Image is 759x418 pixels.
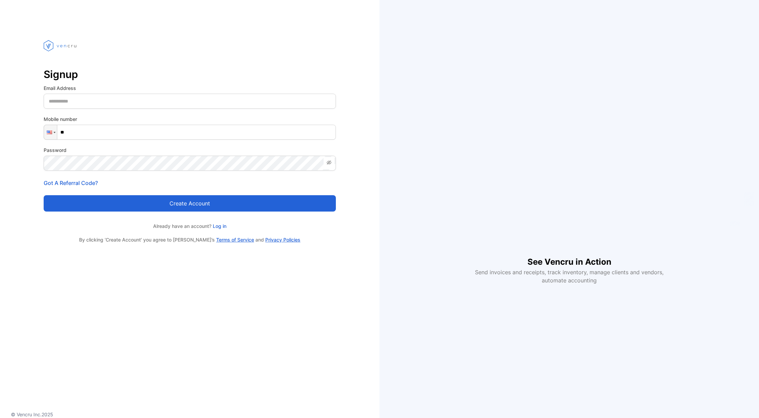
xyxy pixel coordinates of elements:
label: Email Address [44,84,336,92]
img: vencru logo [44,27,78,64]
a: Privacy Policies [265,237,300,243]
label: Mobile number [44,115,336,123]
p: By clicking ‘Create Account’ you agree to [PERSON_NAME]’s and [44,236,336,243]
div: United States: + 1 [44,125,57,139]
a: Log in [211,223,226,229]
p: Send invoices and receipts, track inventory, manage clients and vendors, automate accounting [471,268,668,284]
p: Got A Referral Code? [44,179,336,187]
button: Create account [44,195,336,212]
p: Signup [44,66,336,82]
h1: See Vencru in Action [527,245,611,268]
p: Already have an account? [44,222,336,230]
a: Terms of Service [216,237,254,243]
label: Password [44,146,336,154]
iframe: YouTube video player [471,134,668,245]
